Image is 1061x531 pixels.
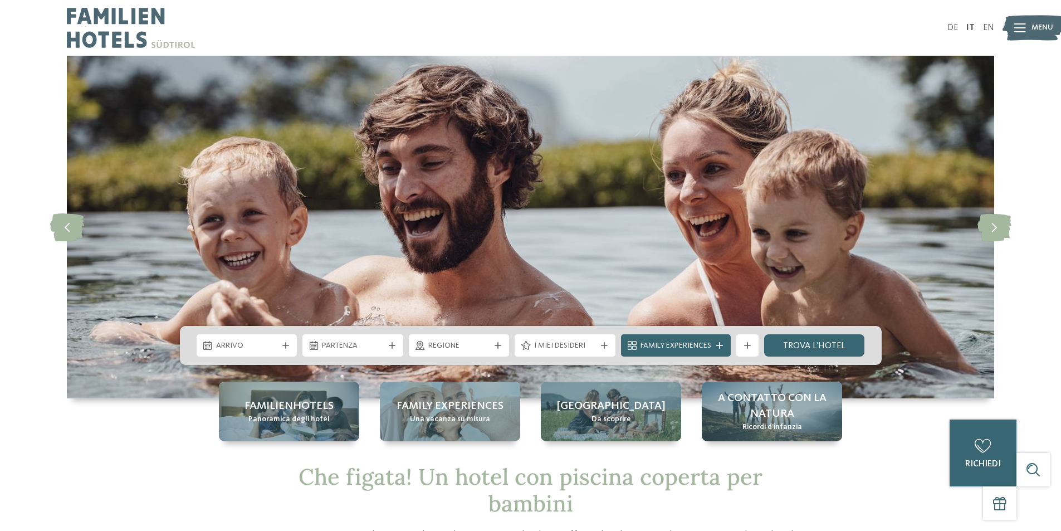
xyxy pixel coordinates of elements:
[541,382,681,441] a: Cercate un hotel con piscina coperta per bambini in Alto Adige? [GEOGRAPHIC_DATA] Da scoprire
[947,23,958,32] a: DE
[742,422,802,433] span: Ricordi d’infanzia
[428,340,490,352] span: Regione
[248,414,330,425] span: Panoramica degli hotel
[966,23,975,32] a: IT
[380,382,520,441] a: Cercate un hotel con piscina coperta per bambini in Alto Adige? Family experiences Una vacanza su...
[397,398,503,414] span: Family experiences
[713,391,831,422] span: A contatto con la natura
[67,56,994,398] img: Cercate un hotel con piscina coperta per bambini in Alto Adige?
[640,340,711,352] span: Family Experiences
[216,340,278,352] span: Arrivo
[764,334,865,357] a: trova l’hotel
[322,340,384,352] span: Partenza
[219,382,359,441] a: Cercate un hotel con piscina coperta per bambini in Alto Adige? Familienhotels Panoramica degli h...
[983,23,994,32] a: EN
[410,414,490,425] span: Una vacanza su misura
[557,398,666,414] span: [GEOGRAPHIC_DATA]
[299,462,762,518] span: Che figata! Un hotel con piscina coperta per bambini
[534,340,596,352] span: I miei desideri
[245,398,334,414] span: Familienhotels
[702,382,842,441] a: Cercate un hotel con piscina coperta per bambini in Alto Adige? A contatto con la natura Ricordi ...
[1031,22,1053,33] span: Menu
[950,420,1016,486] a: richiedi
[591,414,631,425] span: Da scoprire
[965,460,1001,469] span: richiedi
